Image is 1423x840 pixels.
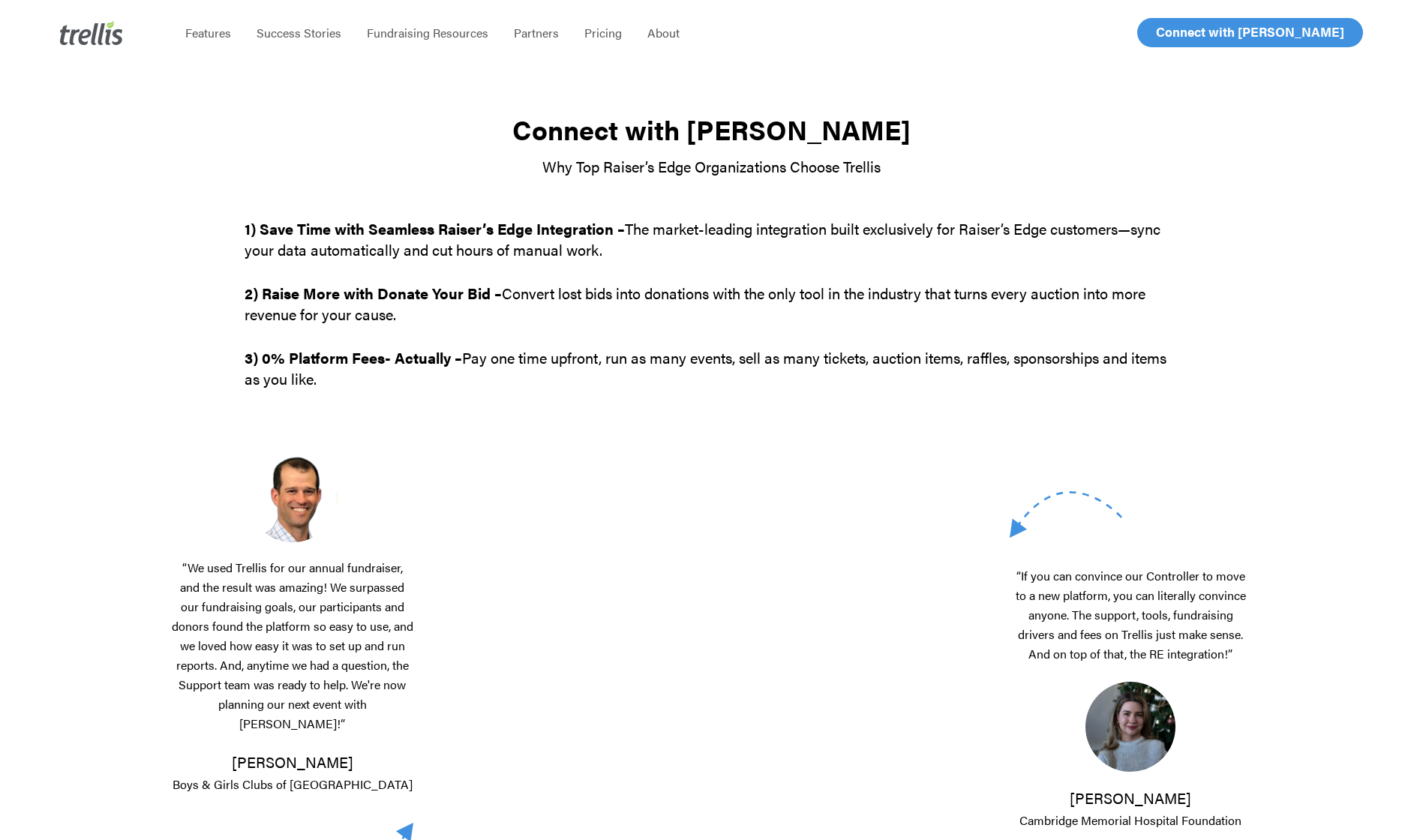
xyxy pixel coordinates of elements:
p: [PERSON_NAME] [1010,787,1251,830]
strong: 1) Save Time with Seamless Raiser’s Edge Integration – [245,217,625,239]
span: About [647,24,680,41]
span: Partners [514,24,559,41]
strong: 3) 0% Platform Fees- Actually – [245,346,462,368]
strong: Connect with [PERSON_NAME] [512,109,911,148]
span: Features [185,24,231,41]
img: 1700858054423.jpeg [1085,682,1175,772]
img: Screenshot-2025-03-18-at-2.39.01%E2%80%AFPM.png [248,453,338,542]
p: Why Top Raiser’s Edge Organizations Choose Trellis [245,156,1178,177]
a: Fundraising Resources [354,25,501,40]
a: Success Stories [244,25,354,40]
span: Connect with [PERSON_NAME] [1156,22,1344,40]
p: The market-leading integration built exclusively for Raiser’s Edge customers—sync your data autom... [245,218,1178,283]
span: Cambridge Memorial Hospital Foundation [1019,811,1241,829]
a: About [635,25,692,40]
p: [PERSON_NAME] [172,751,413,794]
p: “We used Trellis for our annual fundraiser, and the result was amazing! We surpassed our fundrais... [172,558,413,751]
span: Success Stories [257,24,341,41]
span: Fundraising Resources [367,24,488,41]
a: Features [173,25,244,40]
span: Pricing [584,24,622,41]
a: Connect with [PERSON_NAME] [1137,18,1363,47]
p: “If you can convince our Controller to move to a new platform, you can literally convince anyone.... [1010,566,1251,682]
img: Trellis [60,21,123,45]
a: Partners [501,25,572,40]
span: Boys & Girls Clubs of [GEOGRAPHIC_DATA] [173,775,413,793]
a: Pricing [572,25,635,40]
p: Convert lost bids into donations with the only tool in the industry that turns every auction into... [245,283,1178,347]
strong: 2) Raise More with Donate Your Bid – [245,282,502,304]
p: Pay one time upfront, run as many events, sell as many tickets, auction items, raffles, sponsorsh... [245,347,1178,389]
